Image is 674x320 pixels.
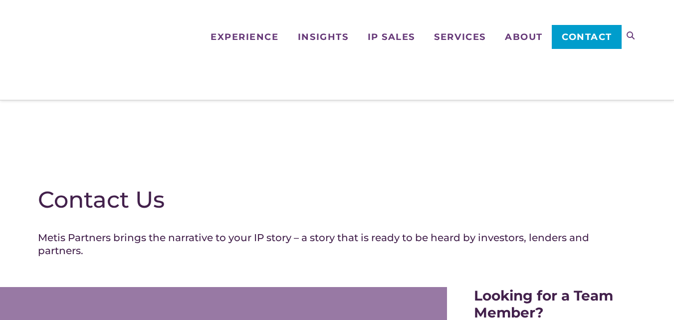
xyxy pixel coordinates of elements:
span: Contact [562,32,612,41]
span: About [505,32,543,41]
span: IP Sales [368,32,415,41]
a: Contact [552,25,621,49]
span: Insights [298,32,348,41]
h1: Contact Us [38,186,637,214]
span: Experience [211,32,278,41]
span: Services [434,32,485,41]
h4: Metis Partners brings the narrative to your IP story – a story that is ready to be heard by inves... [38,231,637,257]
img: Metis Partners [38,12,105,87]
